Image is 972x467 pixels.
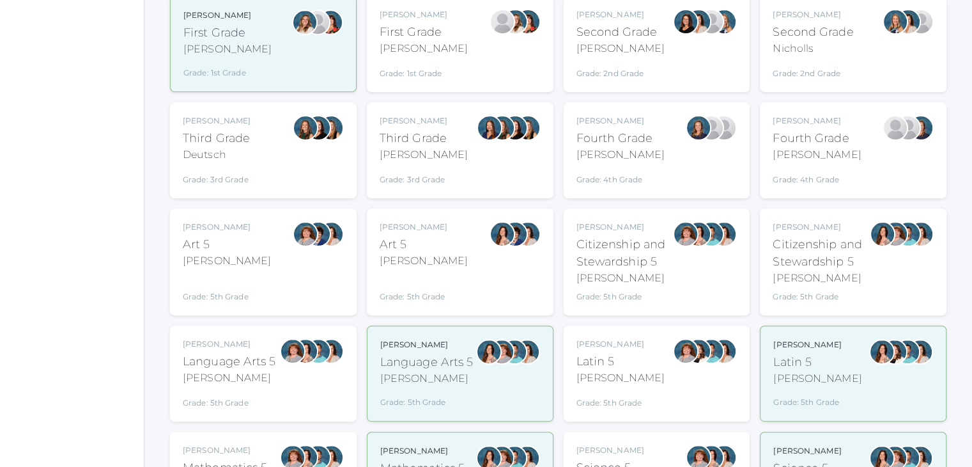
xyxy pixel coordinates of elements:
div: Grade: 4th Grade [576,168,665,186]
div: Language Arts 5 [183,353,276,370]
div: Fourth Grade [576,130,665,147]
div: [PERSON_NAME] [773,445,861,457]
div: Cari Burke [514,339,540,365]
div: Sarah Bence [673,221,698,247]
div: Cari Burke [907,339,933,365]
div: Sarah Armstrong [698,9,724,35]
div: Third Grade [380,130,468,147]
div: Andrea Deutsch [293,115,318,141]
div: [PERSON_NAME] [183,253,271,269]
div: [PERSON_NAME] [380,115,468,127]
div: First Grade [380,24,468,41]
div: [PERSON_NAME] [380,371,474,386]
div: Grade: 2nd Grade [576,61,665,79]
div: Katie Watters [305,115,331,141]
div: [PERSON_NAME] [380,147,468,162]
div: [PERSON_NAME] [183,338,276,350]
div: Cari Burke [908,221,934,247]
div: Ellie Bradley [908,115,934,141]
div: Latin 5 [773,354,861,371]
div: Liv Barber [292,10,318,35]
div: Grade: 5th Grade [576,391,665,409]
div: Second Grade [773,24,853,41]
div: Third Grade [183,130,251,147]
div: [PERSON_NAME] [576,41,665,56]
div: [PERSON_NAME] [380,221,468,233]
div: [PERSON_NAME] [380,445,468,457]
div: Citizenship and Stewardship 5 [576,236,674,271]
div: Jaimie Watson [305,10,330,35]
div: Grade: 5th Grade [183,274,271,303]
div: Andrea Deutsch [490,115,515,141]
div: Rebecca Salazar [490,221,515,247]
div: Heather Wallock [515,9,541,35]
div: [PERSON_NAME] [576,221,674,233]
div: Grade: 5th Grade [576,291,674,303]
div: Rebecca Salazar [686,221,711,247]
div: Cari Burke [318,338,344,364]
div: [PERSON_NAME] [576,115,665,127]
div: Ellie Bradley [686,115,711,141]
div: Heather Porter [895,115,921,141]
div: Rebecca Salazar [476,339,502,365]
div: Westen Taylor [895,221,921,247]
div: Westen Taylor [895,339,920,365]
div: Cari Burke [515,221,541,247]
div: Carolyn Sugimoto [305,221,331,247]
div: [PERSON_NAME] [773,339,861,351]
div: [PERSON_NAME] [773,271,870,286]
div: Rebecca Salazar [870,221,895,247]
div: Westen Taylor [698,221,724,247]
div: Westen Taylor [305,338,331,364]
div: Cari Burke [318,221,344,247]
div: [PERSON_NAME] [183,10,272,21]
div: [PERSON_NAME] [576,338,665,350]
div: Cari Burke [711,221,737,247]
div: Juliana Fowler [318,115,344,141]
div: [PERSON_NAME] [576,147,665,162]
div: [PERSON_NAME] [576,370,665,386]
div: Nicholls [773,41,853,56]
div: [PERSON_NAME] [773,147,861,162]
div: Grade: 5th Grade [773,291,870,303]
div: [PERSON_NAME] [773,115,861,127]
div: Courtney Nicholls [711,9,737,35]
div: [PERSON_NAME] [576,271,674,286]
div: Cari Burke [686,9,711,35]
div: Grade: 1st Grade [183,62,272,79]
div: [PERSON_NAME] [380,9,468,20]
div: Grade: 5th Grade [380,274,468,303]
div: Heather Wallock [318,10,343,35]
div: Art 5 [380,236,468,253]
div: Grade: 5th Grade [380,392,474,408]
div: Liv Barber [502,9,528,35]
div: [PERSON_NAME] [183,445,271,456]
div: Citizenship and Stewardship 5 [773,236,870,271]
div: Cari Burke [711,338,737,364]
div: Teresa Deutsch [882,339,907,365]
div: Courtney Nicholls [883,9,908,35]
div: Westen Taylor [698,338,724,364]
div: Grade: 3rd Grade [183,168,251,186]
div: Second Grade [576,24,665,41]
div: Heather Porter [711,115,737,141]
div: Teresa Deutsch [686,338,711,364]
div: [PERSON_NAME] [773,371,861,386]
div: Jaimie Watson [490,9,515,35]
div: Cari Burke [895,9,921,35]
div: Emily Balli [673,9,698,35]
div: Language Arts 5 [380,354,474,371]
div: [PERSON_NAME] [183,42,272,57]
div: Grade: 5th Grade [183,391,276,409]
div: First Grade [183,24,272,42]
div: [PERSON_NAME] [380,339,474,351]
div: Lydia Chaffin [883,115,908,141]
div: Rebecca Salazar [869,339,895,365]
div: Art 5 [183,236,271,253]
div: Sarah Bence [673,338,698,364]
div: Lori Webster [477,115,502,141]
div: Sarah Bence [293,221,318,247]
div: [PERSON_NAME] [773,9,853,20]
div: Lydia Chaffin [698,115,724,141]
div: Katie Watters [502,115,528,141]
